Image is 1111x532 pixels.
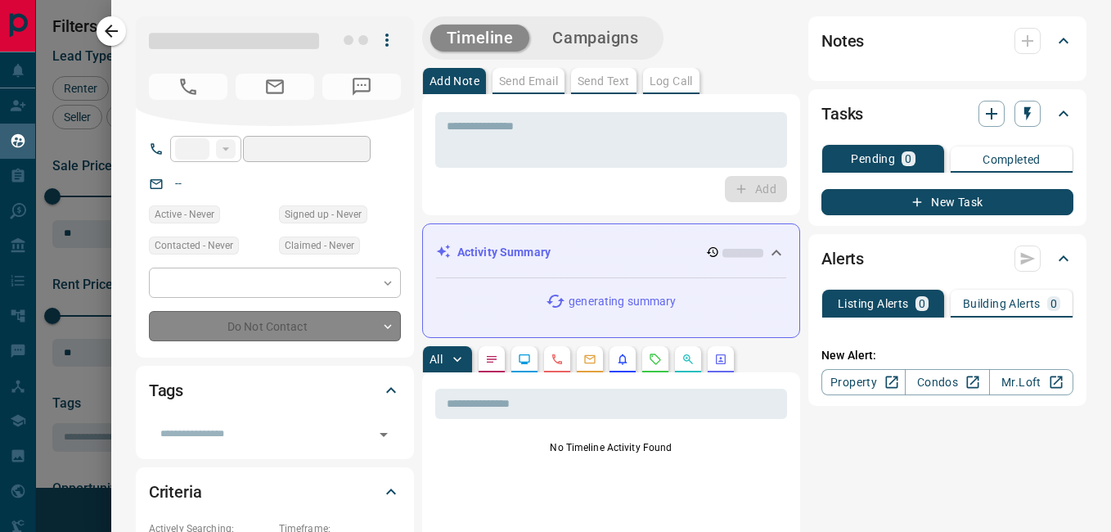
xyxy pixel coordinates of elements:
p: All [430,354,443,365]
p: New Alert: [821,347,1073,364]
svg: Agent Actions [714,353,727,366]
button: New Task [821,189,1073,215]
div: Tags [149,371,401,410]
svg: Calls [551,353,564,366]
a: Property [821,369,906,395]
p: Add Note [430,75,479,87]
div: Notes [821,21,1073,61]
span: Claimed - Never [285,237,354,254]
h2: Notes [821,28,864,54]
p: No Timeline Activity Found [435,440,787,455]
span: No Number [322,74,401,100]
svg: Notes [485,353,498,366]
svg: Listing Alerts [616,353,629,366]
a: Mr.Loft [989,369,1073,395]
h2: Criteria [149,479,202,505]
svg: Requests [649,353,662,366]
svg: Opportunities [681,353,695,366]
p: Pending [851,153,895,165]
p: Listing Alerts [838,298,909,309]
p: generating summary [569,293,676,310]
span: Contacted - Never [155,237,233,254]
h2: Tasks [821,101,863,127]
svg: Emails [583,353,596,366]
svg: Lead Browsing Activity [518,353,531,366]
div: Alerts [821,239,1073,278]
p: Building Alerts [963,298,1041,309]
button: Open [372,423,395,446]
button: Campaigns [536,25,654,52]
span: No Number [149,74,227,100]
div: Criteria [149,472,401,512]
div: Do Not Contact [149,311,401,341]
p: 0 [919,298,925,309]
button: Timeline [430,25,530,52]
a: -- [175,177,182,190]
h2: Alerts [821,246,864,272]
a: Condos [905,369,989,395]
p: 0 [1050,298,1057,309]
span: Signed up - Never [285,206,362,223]
p: 0 [905,153,911,165]
div: Tasks [821,94,1073,133]
span: No Email [236,74,314,100]
p: Completed [983,154,1041,165]
p: Activity Summary [457,244,551,261]
span: Active - Never [155,206,214,223]
div: Activity Summary [436,237,786,268]
h2: Tags [149,377,183,404]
